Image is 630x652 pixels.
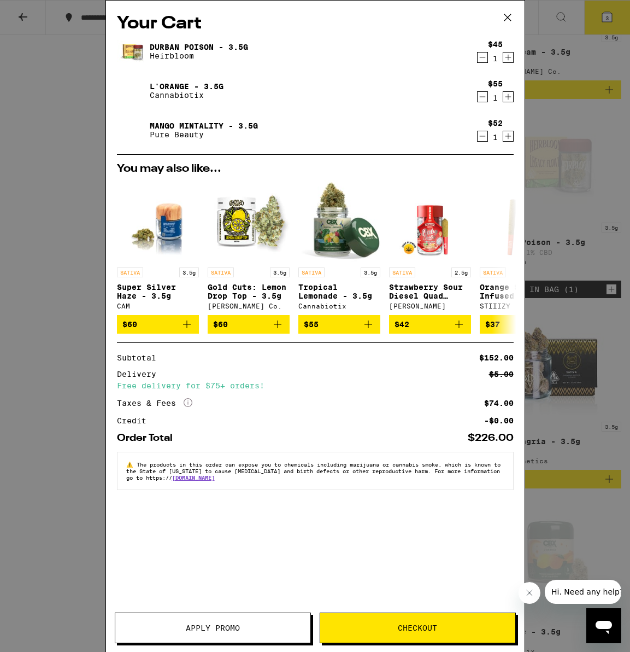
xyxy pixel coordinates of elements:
p: SATIVA [389,267,415,277]
span: $60 [213,320,228,329]
p: 3.5g [361,267,380,277]
span: Hi. Need any help? [7,8,79,16]
div: [PERSON_NAME] [389,302,471,310]
button: Add to bag [117,315,199,334]
button: Decrement [477,131,488,142]
div: 1 [488,54,503,63]
button: Decrement [477,91,488,102]
img: Durban Poison - 3.5g [117,36,148,67]
div: 1 [488,133,503,142]
span: $37 [485,320,500,329]
iframe: Button to launch messaging window [586,608,621,643]
a: L'Orange - 3.5g [150,82,223,91]
img: Claybourne Co. - Gold Cuts: Lemon Drop Top - 3.5g [208,180,290,262]
div: [PERSON_NAME] Co. [208,302,290,310]
div: CAM [117,302,199,310]
img: CAM - Super Silver Haze - 3.5g [117,180,199,262]
h2: You may also like... [117,164,514,174]
a: Open page for Tropical Lemonade - 3.5g from Cannabiotix [298,180,380,315]
div: $52 [488,119,503,127]
button: Increment [503,52,514,63]
a: [DOMAIN_NAME] [172,474,215,481]
span: $55 [304,320,319,329]
img: Jeeter - Strawberry Sour Diesel Quad Infused 5-Pack - 2.5g [389,180,471,262]
span: $42 [395,320,409,329]
div: $45 [488,40,503,49]
p: Strawberry Sour Diesel Quad Infused 5-Pack - 2.5g [389,283,471,300]
button: Add to bag [208,315,290,334]
p: Super Silver Haze - 3.5g [117,283,199,300]
button: Increment [503,131,514,142]
button: Increment [503,91,514,102]
div: Credit [117,417,154,424]
h2: Your Cart [117,11,514,36]
p: 2.5g [451,267,471,277]
a: Open page for Super Silver Haze - 3.5g from CAM [117,180,199,315]
div: STIIIZY [480,302,562,310]
p: SATIVA [208,267,234,277]
button: Add to bag [298,315,380,334]
div: -$0.00 [484,417,514,424]
a: Durban Poison - 3.5g [150,43,248,51]
button: Apply Promo [115,613,311,643]
p: Tropical Lemonade - 3.5g [298,283,380,300]
div: Order Total [117,433,180,443]
a: Open page for Gold Cuts: Lemon Drop Top - 3.5g from Claybourne Co. [208,180,290,315]
button: Add to bag [480,315,562,334]
div: $152.00 [479,354,514,362]
button: Add to bag [389,315,471,334]
span: ⚠️ [126,461,137,468]
span: Apply Promo [186,624,240,632]
div: Cannabiotix [298,302,380,310]
span: The products in this order can expose you to chemicals including marijuana or cannabis smoke, whi... [126,461,501,481]
div: 1 [488,94,503,102]
p: SATIVA [298,267,325,277]
p: 3.5g [179,267,199,277]
button: Decrement [477,52,488,63]
div: $74.00 [484,399,514,407]
div: Free delivery for $75+ orders! [117,382,514,389]
p: SATIVA [480,267,506,277]
div: Subtotal [117,354,164,362]
div: $5.00 [489,370,514,378]
img: STIIIZY - Orange Sunset Infused 5-Pack - 2.5g [480,180,562,262]
p: Pure Beauty [150,130,258,139]
span: $60 [122,320,137,329]
p: Heirbloom [150,51,248,60]
div: $226.00 [468,433,514,443]
span: Checkout [398,624,437,632]
img: Mango Mintality - 3.5g [117,115,148,145]
p: 3.5g [270,267,290,277]
div: Taxes & Fees [117,398,192,408]
img: L'Orange - 3.5g [117,75,148,106]
p: Orange Sunset Infused 5-Pack - 2.5g [480,283,562,300]
p: SATIVA [117,267,143,277]
iframe: Message from company [545,580,621,604]
a: Open page for Strawberry Sour Diesel Quad Infused 5-Pack - 2.5g from Jeeter [389,180,471,315]
button: Checkout [320,613,516,643]
p: Cannabiotix [150,91,223,100]
div: Delivery [117,370,164,378]
a: Mango Mintality - 3.5g [150,121,258,130]
p: Gold Cuts: Lemon Drop Top - 3.5g [208,283,290,300]
img: Cannabiotix - Tropical Lemonade - 3.5g [298,180,380,262]
iframe: Close message [519,582,540,604]
div: $55 [488,79,503,88]
a: Open page for Orange Sunset Infused 5-Pack - 2.5g from STIIIZY [480,180,562,315]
